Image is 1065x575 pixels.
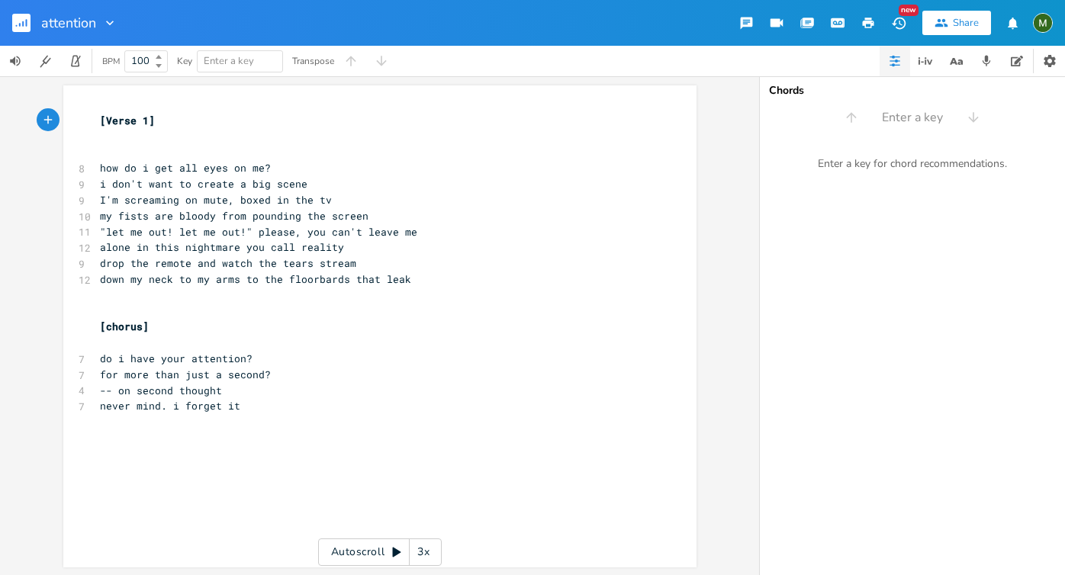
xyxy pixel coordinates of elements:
span: for more than just a second? [100,368,271,381]
div: 3x [410,538,437,566]
img: madelinetaylor21 [1033,13,1053,33]
span: [Verse 1] [100,114,155,127]
div: Chords [769,85,1056,96]
div: Key [177,56,192,66]
span: attention [41,16,96,30]
span: "let me out! let me out!" please, you can't leave me [100,225,417,239]
span: [chorus] [100,320,149,333]
div: Transpose [292,56,334,66]
span: alone in this nightmare you call reality [100,240,344,254]
span: Enter a key [882,109,943,127]
div: New [899,5,919,16]
div: Autoscroll [318,538,442,566]
div: Share [953,16,979,30]
span: -- on second thought [100,384,222,397]
div: BPM [102,57,120,66]
div: Enter a key for chord recommendations. [760,148,1065,180]
span: down my neck to my arms to the floorbards that leak [100,272,411,286]
span: how do i get all eyes on me? [100,161,271,175]
span: i don't want to create a big scene [100,177,307,191]
span: drop the remote and watch the tears stream [100,256,356,270]
span: Enter a key [204,54,254,68]
button: Share [922,11,991,35]
span: never mind. i forget it [100,399,240,413]
span: my fists are bloody from pounding the screen [100,209,368,223]
span: do i have your attention? [100,352,253,365]
button: New [883,9,914,37]
span: I'm screaming on mute, boxed in the tv [100,193,332,207]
